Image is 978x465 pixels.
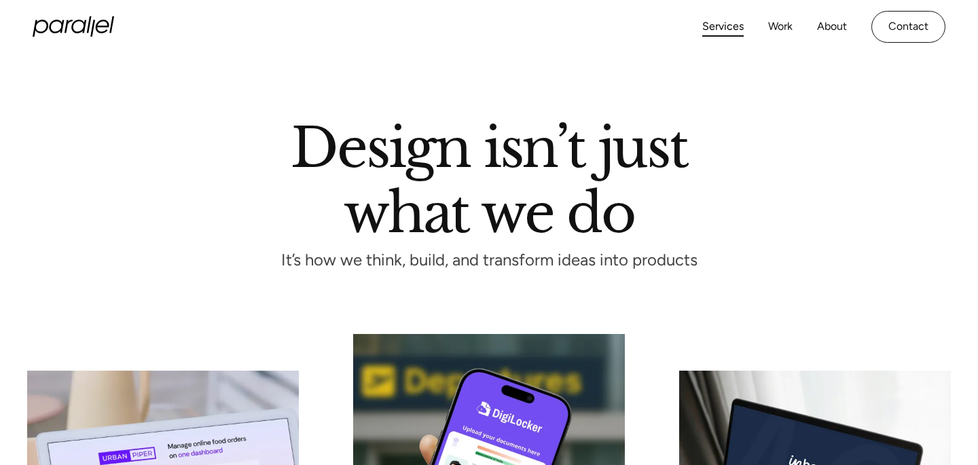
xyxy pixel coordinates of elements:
h1: Design isn’t just what we do [291,122,687,233]
a: Contact [871,11,945,43]
a: home [33,16,114,37]
a: About [817,17,847,37]
a: Work [768,17,793,37]
p: It’s how we think, build, and transform ideas into products [256,255,722,266]
a: Services [702,17,744,37]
